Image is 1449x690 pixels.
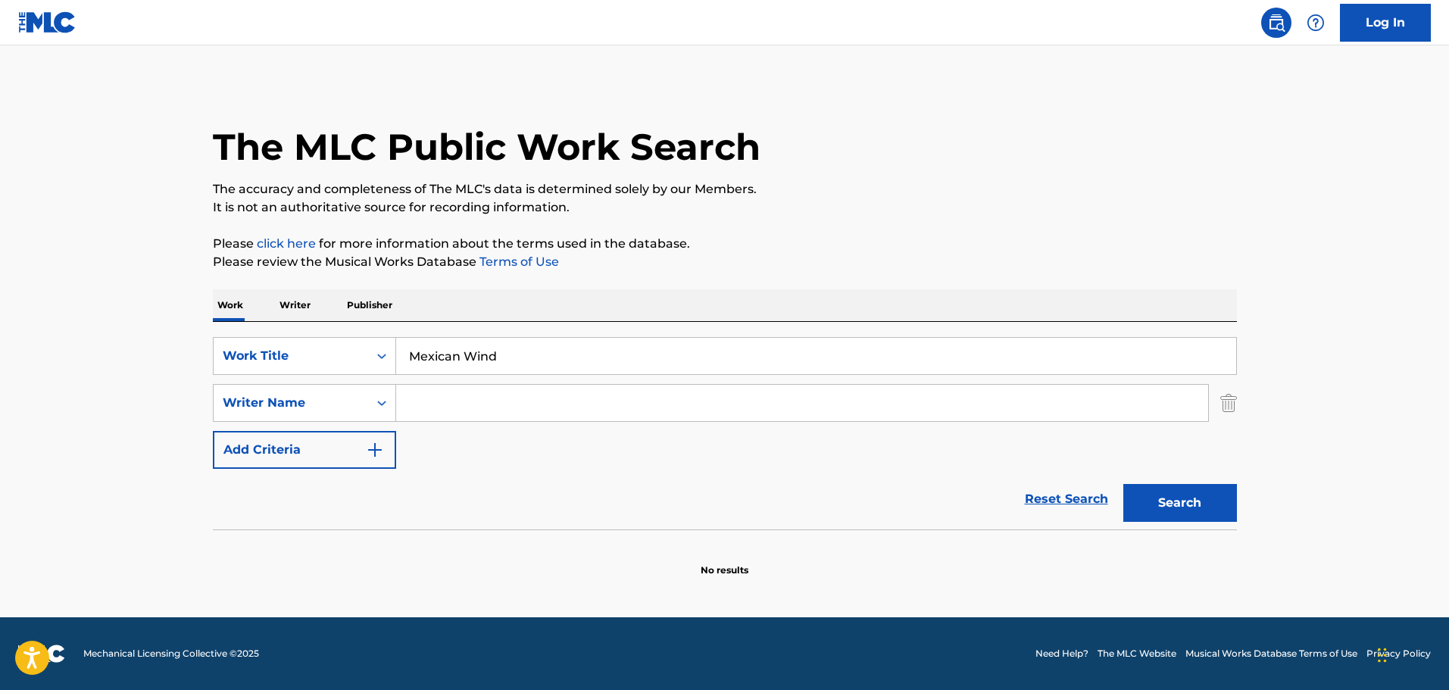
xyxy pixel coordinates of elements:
img: search [1267,14,1285,32]
div: Work Title [223,347,359,365]
img: help [1307,14,1325,32]
button: Add Criteria [213,431,396,469]
img: 9d2ae6d4665cec9f34b9.svg [366,441,384,459]
p: Writer [275,289,315,321]
span: Mechanical Licensing Collective © 2025 [83,647,259,660]
p: No results [701,545,748,577]
a: Terms of Use [476,254,559,269]
a: Public Search [1261,8,1291,38]
div: Help [1301,8,1331,38]
h1: The MLC Public Work Search [213,124,760,170]
img: logo [18,645,65,663]
p: Please review the Musical Works Database [213,253,1237,271]
img: Delete Criterion [1220,384,1237,422]
form: Search Form [213,337,1237,529]
a: Log In [1340,4,1431,42]
a: Reset Search [1017,482,1116,516]
p: Please for more information about the terms used in the database. [213,235,1237,253]
a: click here [257,236,316,251]
div: Drag [1378,632,1387,678]
a: Privacy Policy [1366,647,1431,660]
p: Work [213,289,248,321]
button: Search [1123,484,1237,522]
img: MLC Logo [18,11,77,33]
iframe: Chat Widget [1373,617,1449,690]
p: It is not an authoritative source for recording information. [213,198,1237,217]
p: Publisher [342,289,397,321]
div: Writer Name [223,394,359,412]
p: The accuracy and completeness of The MLC's data is determined solely by our Members. [213,180,1237,198]
a: Musical Works Database Terms of Use [1185,647,1357,660]
a: The MLC Website [1098,647,1176,660]
a: Need Help? [1035,647,1088,660]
